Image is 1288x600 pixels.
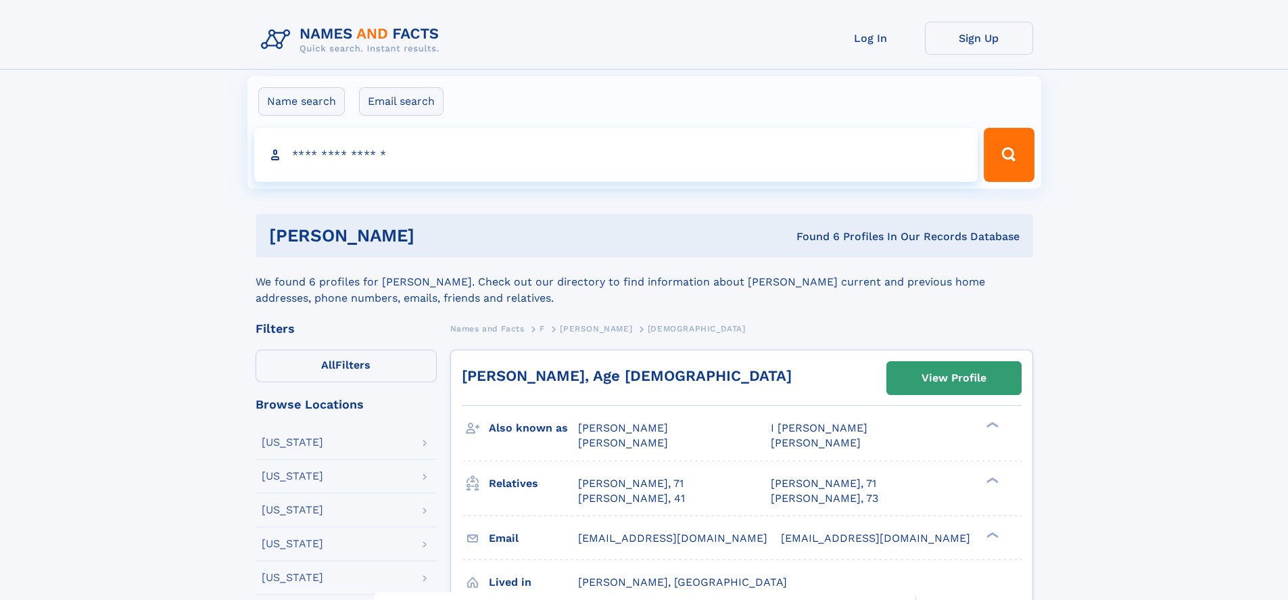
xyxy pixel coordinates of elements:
[781,532,970,545] span: [EMAIL_ADDRESS][DOMAIN_NAME]
[983,421,999,430] div: ❯
[817,22,925,55] a: Log In
[578,576,787,589] span: [PERSON_NAME], [GEOGRAPHIC_DATA]
[262,471,323,482] div: [US_STATE]
[256,258,1033,306] div: We found 6 profiles for [PERSON_NAME]. Check out our directory to find information about [PERSON_...
[984,128,1034,182] button: Search Button
[560,320,632,337] a: [PERSON_NAME]
[771,436,861,449] span: [PERSON_NAME]
[256,22,450,58] img: Logo Names and Facts
[462,367,792,384] a: [PERSON_NAME], Age [DEMOGRAPHIC_DATA]
[771,491,878,506] a: [PERSON_NAME], 73
[578,491,685,506] a: [PERSON_NAME], 41
[258,87,345,116] label: Name search
[578,421,668,434] span: [PERSON_NAME]
[489,571,578,594] h3: Lived in
[262,572,323,583] div: [US_STATE]
[256,350,437,382] label: Filters
[771,476,876,491] a: [PERSON_NAME], 71
[605,229,1020,244] div: Found 6 Profiles In Our Records Database
[925,22,1033,55] a: Sign Up
[256,323,437,335] div: Filters
[489,527,578,550] h3: Email
[983,476,999,484] div: ❯
[922,363,986,394] div: View Profile
[489,472,578,495] h3: Relatives
[983,530,999,539] div: ❯
[771,421,867,434] span: I [PERSON_NAME]
[262,437,323,448] div: [US_STATE]
[578,476,684,491] a: [PERSON_NAME], 71
[578,436,668,449] span: [PERSON_NAME]
[887,362,1021,394] a: View Profile
[359,87,444,116] label: Email search
[578,532,767,545] span: [EMAIL_ADDRESS][DOMAIN_NAME]
[254,128,978,182] input: search input
[262,538,323,549] div: [US_STATE]
[540,320,545,337] a: F
[450,320,525,337] a: Names and Facts
[256,398,437,411] div: Browse Locations
[560,324,632,333] span: [PERSON_NAME]
[648,324,746,333] span: [DEMOGRAPHIC_DATA]
[262,505,323,515] div: [US_STATE]
[269,227,606,244] h1: [PERSON_NAME]
[540,324,545,333] span: F
[489,417,578,440] h3: Also known as
[321,359,335,371] span: All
